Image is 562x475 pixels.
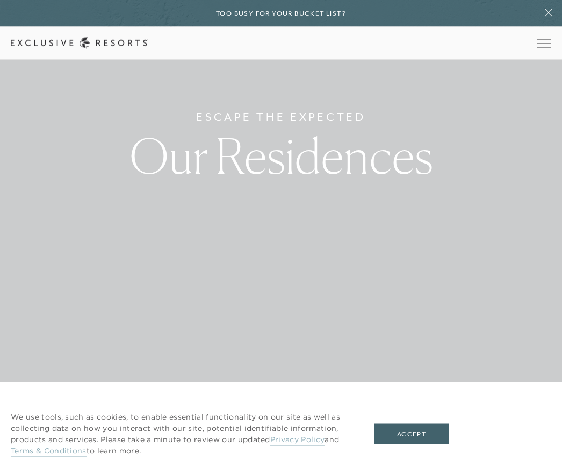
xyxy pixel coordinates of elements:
[374,424,449,444] button: Accept
[270,435,325,446] a: Privacy Policy
[11,446,87,457] a: Terms & Conditions
[11,412,352,457] p: We use tools, such as cookies, to enable essential functionality on our site as well as collectin...
[216,9,346,19] h6: Too busy for your bucket list?
[537,40,551,47] button: Open navigation
[196,109,365,126] h6: Escape The Expected
[129,132,433,181] h1: Our Residences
